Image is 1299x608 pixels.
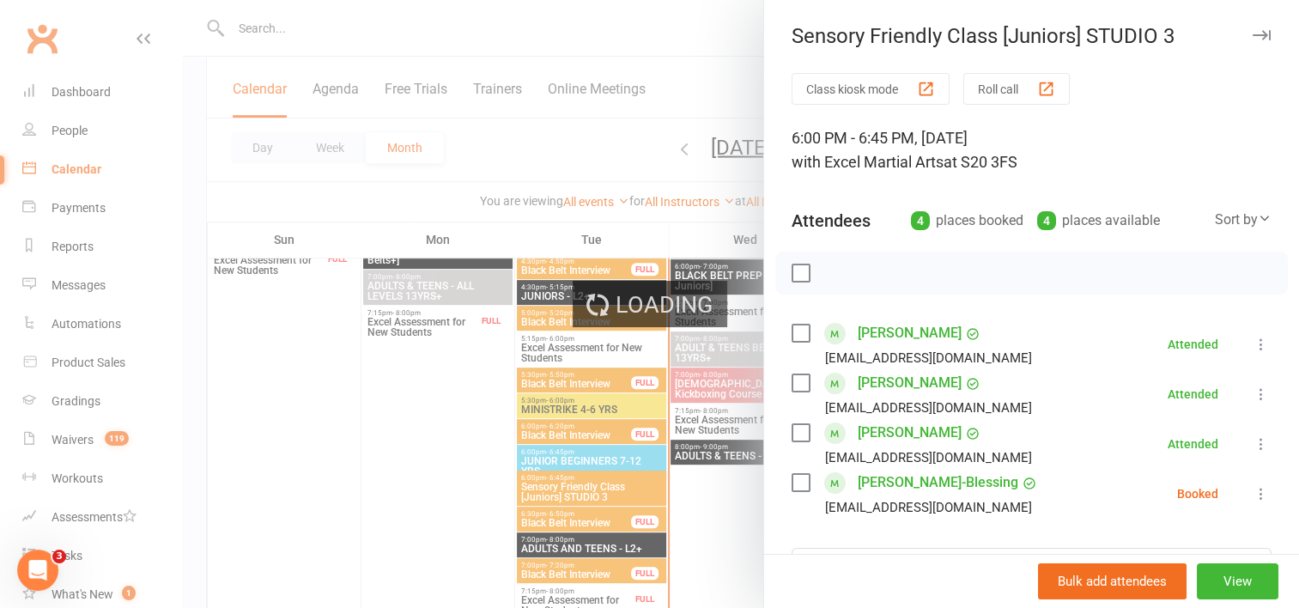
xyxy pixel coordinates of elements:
[792,548,1272,584] input: Search to add attendees
[825,397,1032,419] div: [EMAIL_ADDRESS][DOMAIN_NAME]
[792,126,1272,174] div: 6:00 PM - 6:45 PM, [DATE]
[911,209,1023,233] div: places booked
[1038,563,1187,599] button: Bulk add attendees
[1197,563,1278,599] button: View
[1168,338,1218,350] div: Attended
[1037,209,1160,233] div: places available
[792,209,871,233] div: Attendees
[944,153,1017,171] span: at S20 3FS
[764,24,1299,48] div: Sensory Friendly Class [Juniors] STUDIO 3
[1177,488,1218,500] div: Booked
[17,550,58,591] iframe: Intercom live chat
[1168,438,1218,450] div: Attended
[1168,388,1218,400] div: Attended
[52,550,66,563] span: 3
[1215,209,1272,231] div: Sort by
[963,73,1070,105] button: Roll call
[858,469,1018,496] a: [PERSON_NAME]-Blessing
[858,319,962,347] a: [PERSON_NAME]
[792,153,944,171] span: with Excel Martial Arts
[825,347,1032,369] div: [EMAIL_ADDRESS][DOMAIN_NAME]
[1037,211,1056,230] div: 4
[825,447,1032,469] div: [EMAIL_ADDRESS][DOMAIN_NAME]
[792,73,950,105] button: Class kiosk mode
[825,496,1032,519] div: [EMAIL_ADDRESS][DOMAIN_NAME]
[858,369,962,397] a: [PERSON_NAME]
[858,419,962,447] a: [PERSON_NAME]
[911,211,930,230] div: 4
